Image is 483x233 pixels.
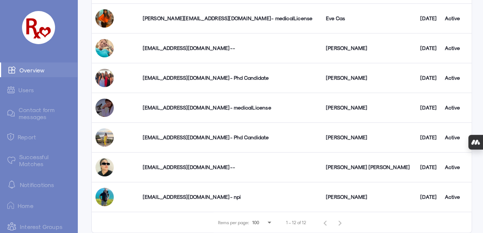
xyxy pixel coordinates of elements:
[286,219,306,226] div: 1 – 12 of 12
[326,164,413,171] div: [PERSON_NAME] [PERSON_NAME]
[143,193,319,201] div: [EMAIL_ADDRESS][DOMAIN_NAME] - npi
[420,74,437,82] div: [DATE]
[326,15,413,22] div: Eve Cas
[445,164,468,171] div: Active
[7,157,15,164] img: matched.svg
[95,188,114,206] img: xvtahduha9vieopfkcae.jpg
[143,15,319,22] div: [PERSON_NAME][EMAIL_ADDRESS][DOMAIN_NAME] - medicalLicense
[326,134,413,141] div: [PERSON_NAME]
[143,134,319,141] div: [EMAIL_ADDRESS][DOMAIN_NAME] - Phd Candidate
[445,134,468,141] div: Active
[7,86,15,93] img: admin-ic-users.svg
[445,193,468,201] div: Active
[252,220,273,225] mat-select: Items per page:
[7,180,16,189] img: notification-default-white.svg
[420,15,437,22] div: [DATE]
[218,219,249,226] div: Items per page:
[95,158,114,176] img: pb0xwabksza3pfx8glzn.jpg
[95,9,114,28] img: uytlpkyr3rkq79eo0goa.jpg
[445,15,468,22] div: Active
[445,74,468,82] div: Active
[143,74,319,82] div: [EMAIL_ADDRESS][DOMAIN_NAME] - Phd Candidate
[95,69,114,87] img: qwwaawlcbd8gnntyesji.jpg
[420,44,437,52] div: [DATE]
[7,202,14,209] img: ic-home.png
[95,128,114,147] img: bu96cd1xspbvzkksjlig.jpg
[143,104,319,111] div: [EMAIL_ADDRESS][DOMAIN_NAME] - medicalLicense
[95,98,114,117] img: kpks7wienu2dqslzrgcm.jpg
[326,193,413,201] div: [PERSON_NAME]
[95,39,114,57] img: d7bbcqxti3o6j4dazsi5.jpg
[326,44,413,52] div: [PERSON_NAME]
[7,222,16,231] img: intrestGropus.svg
[318,215,333,230] button: Previous page
[333,215,347,230] button: Next page
[326,104,413,111] div: [PERSON_NAME]
[420,164,437,171] div: [DATE]
[420,193,437,201] div: [DATE]
[252,220,259,225] span: 100
[445,104,468,111] div: Active
[8,66,16,74] img: admin-ic-overview.svg
[143,44,319,52] div: [EMAIL_ADDRESS][DOMAIN_NAME] --
[445,44,468,52] div: Active
[420,134,437,141] div: [DATE]
[7,110,15,117] img: admin-ic-contact-message.svg
[420,104,437,111] div: [DATE]
[326,74,413,82] div: [PERSON_NAME]
[7,133,14,140] img: admin-ic-report.svg
[143,164,319,171] div: [EMAIL_ADDRESS][DOMAIN_NAME] --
